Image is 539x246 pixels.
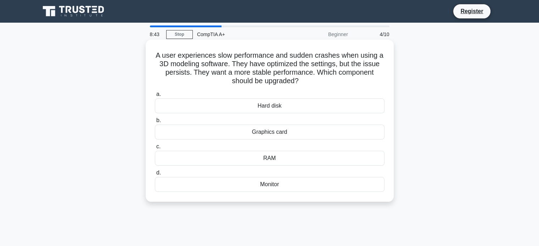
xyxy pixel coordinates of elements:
[156,91,161,97] span: a.
[193,27,290,41] div: CompTIA A+
[352,27,394,41] div: 4/10
[146,27,166,41] div: 8:43
[156,143,161,149] span: c.
[155,177,384,192] div: Monitor
[155,98,384,113] div: Hard disk
[456,7,487,16] a: Register
[156,117,161,123] span: b.
[166,30,193,39] a: Stop
[290,27,352,41] div: Beginner
[154,51,385,86] h5: A user experiences slow performance and sudden crashes when using a 3D modeling software. They ha...
[156,170,161,176] span: d.
[155,125,384,139] div: Graphics card
[155,151,384,166] div: RAM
